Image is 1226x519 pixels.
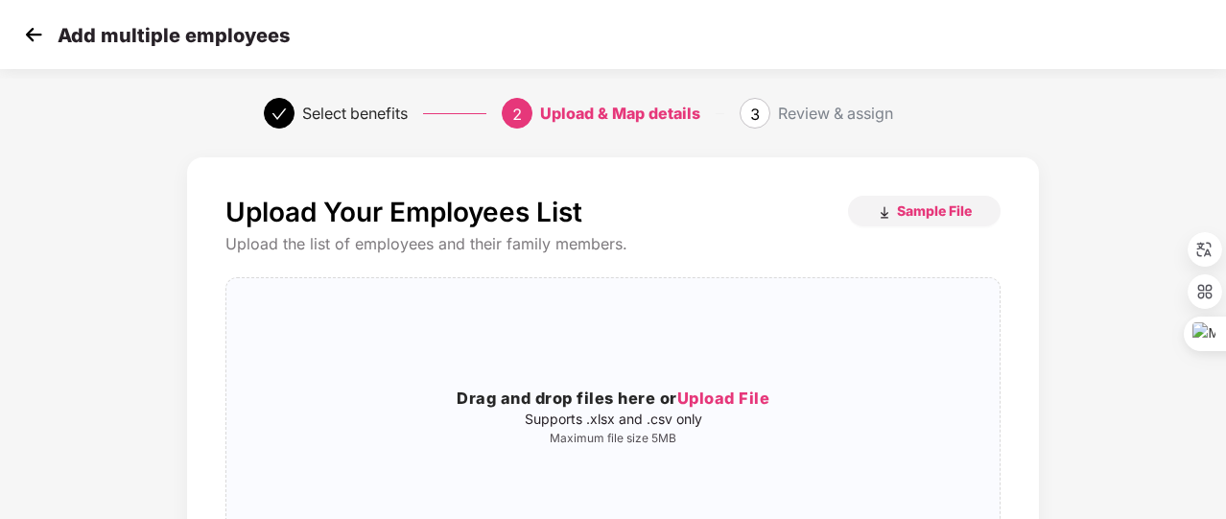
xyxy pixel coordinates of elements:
[778,98,893,129] div: Review & assign
[677,389,770,408] span: Upload File
[58,24,290,47] p: Add multiple employees
[848,196,1001,226] button: Sample File
[225,234,1001,254] div: Upload the list of employees and their family members.
[226,431,1000,446] p: Maximum file size 5MB
[897,201,972,220] span: Sample File
[302,98,408,129] div: Select benefits
[877,205,892,221] img: download_icon
[226,412,1000,427] p: Supports .xlsx and .csv only
[225,196,582,228] p: Upload Your Employees List
[512,105,522,124] span: 2
[540,98,700,129] div: Upload & Map details
[271,106,287,122] span: check
[226,387,1000,412] h3: Drag and drop files here or
[19,20,48,49] img: svg+xml;base64,PHN2ZyB4bWxucz0iaHR0cDovL3d3dy53My5vcmcvMjAwMC9zdmciIHdpZHRoPSIzMCIgaGVpZ2h0PSIzMC...
[750,105,760,124] span: 3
